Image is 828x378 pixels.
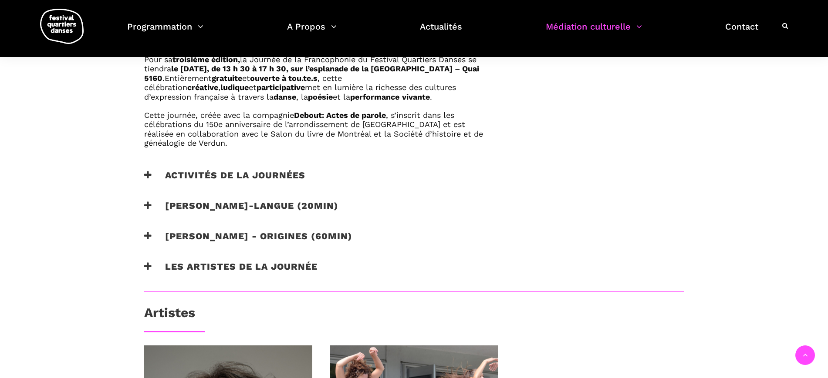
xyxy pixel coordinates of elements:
[420,19,462,45] a: Actualités
[144,305,195,327] h3: Artistes
[144,110,483,148] span: Cette journée, créée avec la compagnie , s’inscrit dans les célébrations du 150e anniversaire de ...
[257,83,305,92] strong: participative
[287,19,337,45] a: A Propos
[144,200,338,222] h3: [PERSON_NAME]-langue (20min)
[127,19,203,45] a: Programmation
[144,231,352,252] h3: [PERSON_NAME] - origines (60min)
[546,19,642,45] a: Médiation culturelle
[212,74,242,83] strong: gratuite
[144,64,479,83] strong: le [DATE], de 13 h 30 à 17 h 30, sur l’esplanade de la [GEOGRAPHIC_DATA] – Quai 5160
[274,92,296,101] strong: danse
[144,55,479,83] span: Pour sa la Journée de la Francophonie du Festival Quartiers Danses se tiendra .
[294,110,386,120] strong: Debout: Actes de parole
[308,92,333,101] strong: poésie
[40,9,84,44] img: logo-fqd-med
[144,261,318,283] h3: Les artistes de la journée
[144,74,456,101] span: Entièrement et , cette célébration , et met en lumière la richesse des cultures d’expression fran...
[402,92,430,101] strong: vivante
[187,83,218,92] strong: créative
[250,74,318,83] strong: ouverte à tou.te.s
[350,92,399,101] strong: performance
[144,170,305,191] h3: Activités de la journées
[220,83,249,92] strong: ludique
[172,55,240,64] strong: troisième édition,
[725,19,758,45] a: Contact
